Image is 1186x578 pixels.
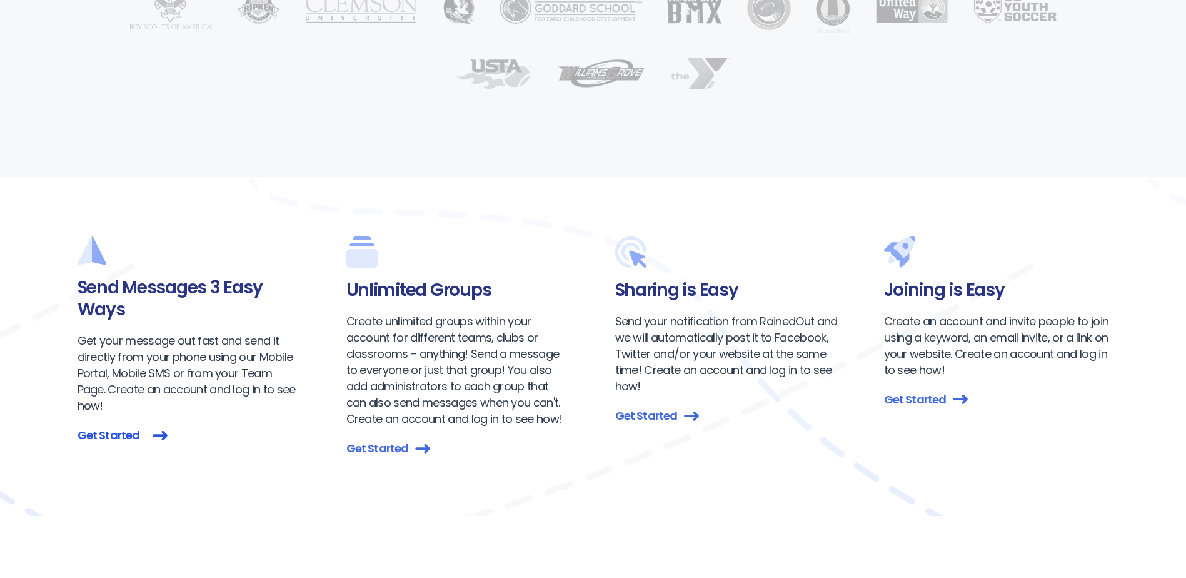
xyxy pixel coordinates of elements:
[78,333,303,414] div: Get your message out fast and send it directly from your phone using our Mobile Portal, Mobile SM...
[884,313,1109,378] div: Create an account and invite people to join using a keyword, an email invite, or a link on your w...
[884,391,1109,408] a: Get Started
[615,279,840,301] div: Sharing is Easy
[78,236,106,265] img: Dialogue bubble
[346,313,571,428] div: Create unlimited groups within your account for different teams, clubs or classrooms - anything! ...
[346,236,378,268] img: Dialogue bubble
[615,407,840,424] a: Get Started
[615,313,840,395] div: Send your notification from RainedOut and we will automatically post it to Facebook, Twitter and/...
[78,276,303,320] div: Send Messages 3 Easy Ways
[556,58,646,89] img: Williams Grove
[615,236,646,268] img: Dialogue bubble
[346,440,571,457] a: Get Started
[455,58,532,89] img: U.S. Tennis Association
[346,279,571,301] div: Unlimited Groups
[671,58,731,89] img: Y.M.C.A.
[78,427,303,444] a: Get Started
[884,279,1109,301] div: Joining is Easy
[884,236,915,268] img: Dialogue bubble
